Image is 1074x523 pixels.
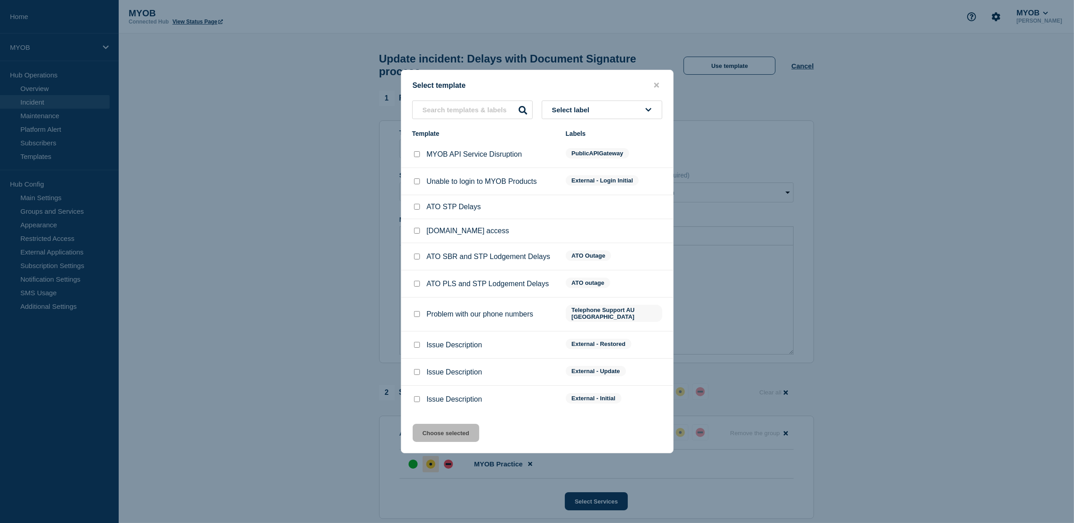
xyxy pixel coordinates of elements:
div: Labels [566,130,662,137]
span: PublicAPIGateway [566,148,629,158]
span: ATO outage [566,278,610,288]
p: Issue Description [427,368,482,376]
input: ATO STP Delays checkbox [414,204,420,210]
input: Issue Description checkbox [414,396,420,402]
span: Select label [552,106,593,114]
span: External - Login Initial [566,175,639,186]
p: ATO SBR and STP Lodgement Delays [427,253,550,261]
input: Issue Description checkbox [414,369,420,375]
div: Select template [401,81,673,90]
input: Issue Description checkbox [414,342,420,348]
button: close button [651,81,662,90]
span: External - Restored [566,339,631,349]
p: Issue Description [427,341,482,349]
p: Unable to login to MYOB Products [427,178,537,186]
p: ATO STP Delays [427,203,481,211]
input: MYOB API Service Disruption checkbox [414,151,420,157]
p: ATO PLS and STP Lodgement Delays [427,280,549,288]
span: External - Initial [566,393,621,403]
input: Problem with our phone numbers checkbox [414,311,420,317]
input: Search templates & labels [412,101,533,119]
div: Template [412,130,557,137]
input: ATO SBR and STP Lodgement Delays checkbox [414,254,420,259]
button: Select label [542,101,662,119]
p: MYOB API Service Disruption [427,150,522,158]
p: Issue Description [427,395,482,403]
button: Choose selected [413,424,479,442]
span: ATO Outage [566,250,612,261]
p: Problem with our phone numbers [427,310,534,318]
input: Unable to login to MYOB Products checkbox [414,178,420,184]
input: my.myob.com access checkbox [414,228,420,234]
span: Telephone Support AU [GEOGRAPHIC_DATA] [566,305,662,322]
p: [DOMAIN_NAME] access [427,227,509,235]
span: External - Update [566,366,626,376]
input: ATO PLS and STP Lodgement Delays checkbox [414,281,420,287]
